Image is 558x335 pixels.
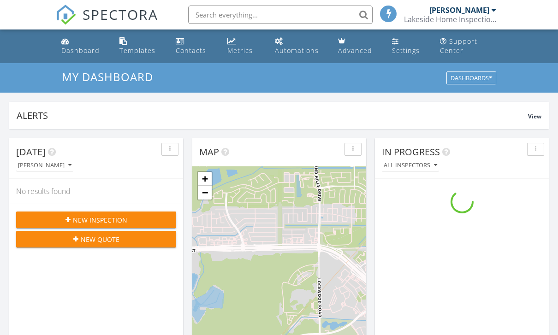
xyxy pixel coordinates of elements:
[392,46,420,55] div: Settings
[429,6,489,15] div: [PERSON_NAME]
[198,172,212,186] a: Zoom in
[9,179,183,204] div: No results found
[58,33,108,59] a: Dashboard
[83,5,158,24] span: SPECTORA
[271,33,327,59] a: Automations (Basic)
[17,109,528,122] div: Alerts
[176,46,206,55] div: Contacts
[116,33,165,59] a: Templates
[16,212,176,228] button: New Inspection
[224,33,263,59] a: Metrics
[338,46,372,55] div: Advanced
[446,72,496,85] button: Dashboards
[275,46,319,55] div: Automations
[528,112,541,120] span: View
[16,146,46,158] span: [DATE]
[56,5,76,25] img: The Best Home Inspection Software - Spectora
[56,12,158,32] a: SPECTORA
[382,146,440,158] span: In Progress
[16,159,73,172] button: [PERSON_NAME]
[440,37,477,55] div: Support Center
[404,15,496,24] div: Lakeside Home Inspections
[227,46,253,55] div: Metrics
[16,231,176,247] button: New Quote
[384,162,437,169] div: All Inspectors
[382,159,439,172] button: All Inspectors
[334,33,381,59] a: Advanced
[81,235,119,244] span: New Quote
[436,33,500,59] a: Support Center
[172,33,216,59] a: Contacts
[199,146,219,158] span: Map
[119,46,155,55] div: Templates
[198,186,212,200] a: Zoom out
[451,75,492,82] div: Dashboards
[388,33,428,59] a: Settings
[188,6,373,24] input: Search everything...
[61,46,100,55] div: Dashboard
[18,162,71,169] div: [PERSON_NAME]
[62,69,153,84] span: My Dashboard
[73,215,127,225] span: New Inspection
